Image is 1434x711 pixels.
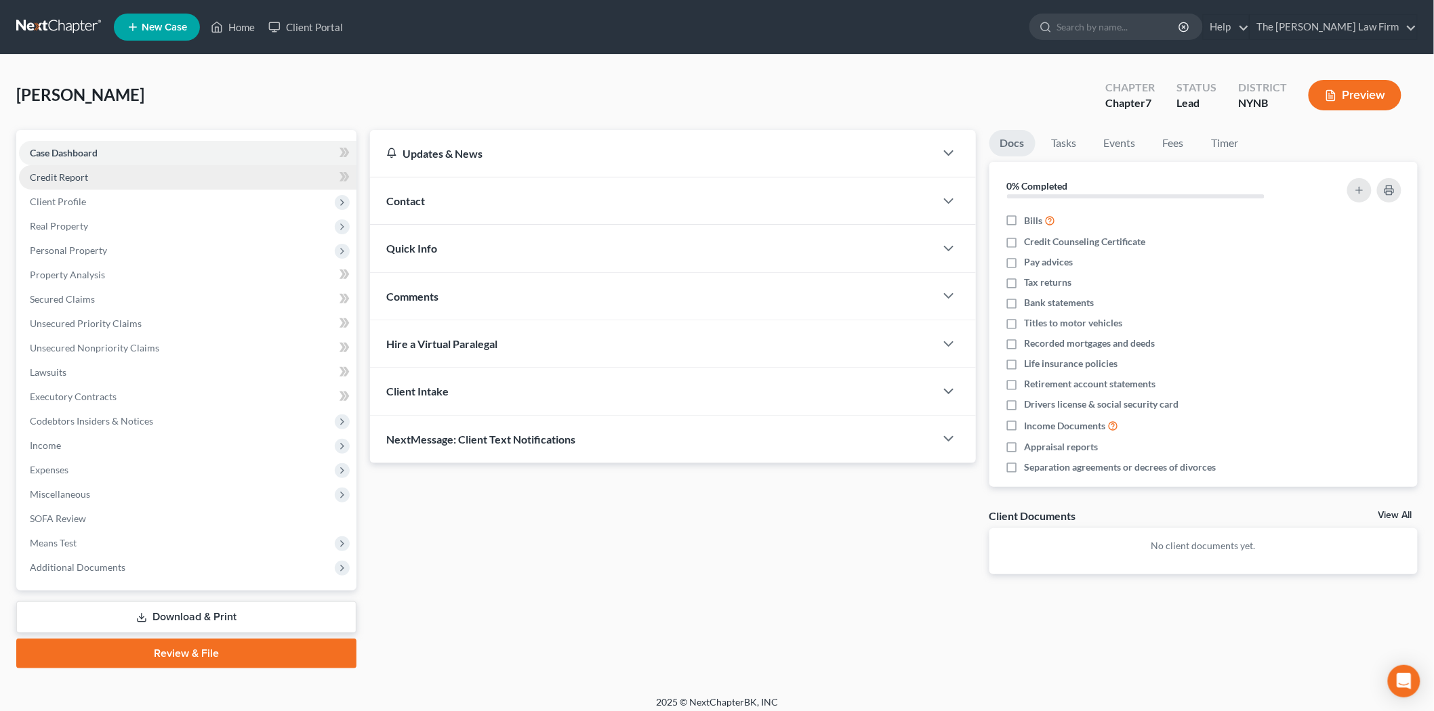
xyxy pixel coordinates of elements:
[1145,96,1151,109] span: 7
[204,15,262,39] a: Home
[30,561,125,573] span: Additional Documents
[142,22,187,33] span: New Case
[19,336,356,360] a: Unsecured Nonpriority Claims
[30,439,61,451] span: Income
[1025,460,1216,474] span: Separation agreements or decrees of divorces
[1025,440,1099,454] span: Appraisal reports
[989,509,1076,523] div: Client Documents
[386,242,437,255] span: Quick Info
[19,165,356,190] a: Credit Report
[16,85,144,104] span: [PERSON_NAME]
[19,507,356,531] a: SOFA Review
[1025,419,1106,433] span: Income Documents
[1105,80,1155,95] div: Chapter
[30,366,66,378] span: Lawsuits
[1388,665,1420,697] div: Open Intercom Messenger
[1309,80,1401,110] button: Preview
[30,391,117,402] span: Executory Contracts
[30,244,107,256] span: Personal Property
[1201,130,1250,156] a: Timer
[19,141,356,165] a: Case Dashboard
[30,488,90,500] span: Miscellaneous
[30,171,88,183] span: Credit Report
[30,537,77,548] span: Means Test
[19,311,356,336] a: Unsecured Priority Claims
[30,415,153,427] span: Codebtors Insiders & Notices
[30,342,159,353] span: Unsecured Nonpriority Claims
[19,263,356,287] a: Property Analysis
[262,15,350,39] a: Client Portal
[1025,276,1072,289] span: Tax returns
[1238,95,1287,111] div: NYNB
[19,360,356,385] a: Lawsuits
[1000,539,1408,553] p: No client documents yet.
[19,385,356,409] a: Executory Contracts
[1176,80,1216,95] div: Status
[30,147,98,158] span: Case Dashboard
[30,269,105,280] span: Property Analysis
[1093,130,1147,156] a: Events
[30,196,86,207] span: Client Profile
[1378,511,1412,520] a: View All
[1057,14,1181,39] input: Search by name...
[1025,337,1155,350] span: Recorded mortgages and deeds
[30,220,88,232] span: Real Property
[1025,235,1146,249] span: Credit Counseling Certificate
[989,130,1036,156] a: Docs
[1007,180,1068,192] strong: 0% Completed
[1105,95,1155,111] div: Chapter
[1025,357,1118,370] span: Life insurance policies
[386,194,425,207] span: Contact
[19,287,356,311] a: Secured Claims
[386,337,497,350] span: Hire a Virtual Paralegal
[1204,15,1249,39] a: Help
[1238,80,1287,95] div: District
[1176,95,1216,111] div: Lead
[16,601,356,633] a: Download & Print
[30,318,142,329] span: Unsecured Priority Claims
[1250,15,1417,39] a: The [PERSON_NAME] Law Firm
[1025,377,1156,391] span: Retirement account statements
[386,146,919,160] div: Updates & News
[386,385,449,397] span: Client Intake
[1025,316,1123,330] span: Titles to motor vehicles
[1025,397,1179,411] span: Drivers license & social security card
[16,639,356,668] a: Review & File
[386,433,575,446] span: NextMessage: Client Text Notifications
[1025,214,1043,228] span: Bills
[1041,130,1088,156] a: Tasks
[386,290,438,303] span: Comments
[30,513,86,524] span: SOFA Review
[1025,296,1094,309] span: Bank statements
[1025,255,1073,269] span: Pay advices
[30,464,68,475] span: Expenses
[1152,130,1195,156] a: Fees
[30,293,95,305] span: Secured Claims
